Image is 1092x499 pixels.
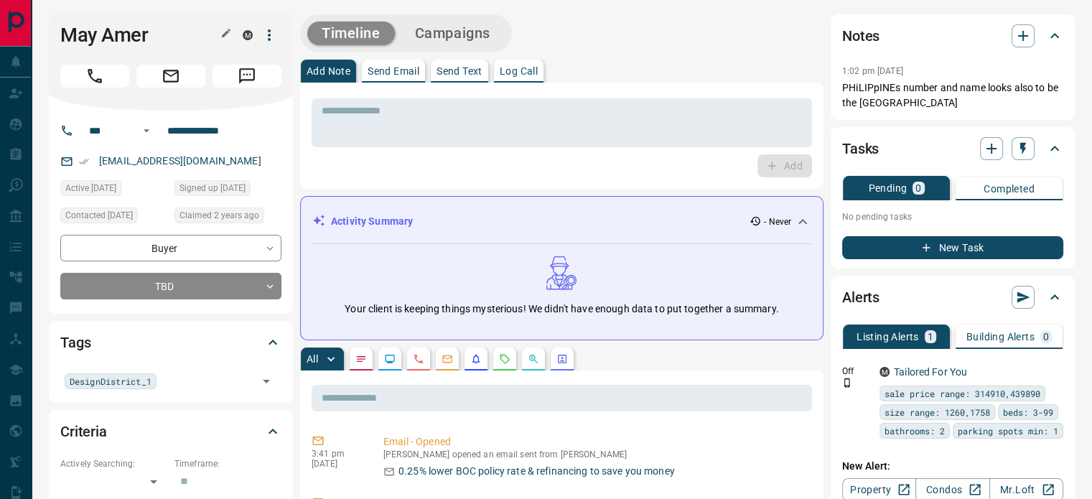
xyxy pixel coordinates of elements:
[842,365,871,378] p: Off
[528,353,539,365] svg: Opportunities
[842,137,879,160] h2: Tasks
[384,353,396,365] svg: Lead Browsing Activity
[65,181,116,195] span: Active [DATE]
[60,325,281,360] div: Tags
[499,353,510,365] svg: Requests
[1043,332,1049,342] p: 0
[398,464,675,479] p: 0.25% lower BOC policy rate & refinancing to save you money
[442,353,453,365] svg: Emails
[60,331,90,354] h2: Tags
[842,286,879,309] h2: Alerts
[894,366,967,378] a: Tailored For You
[842,66,903,76] p: 1:02 pm [DATE]
[60,65,129,88] span: Call
[179,181,246,195] span: Signed up [DATE]
[307,66,350,76] p: Add Note
[345,302,778,317] p: Your client is keeping things mysterious! We didn't have enough data to put together a summary.
[60,24,221,47] h1: May Amer
[213,65,281,88] span: Message
[885,405,990,419] span: size range: 1260,1758
[842,280,1063,314] div: Alerts
[928,332,933,342] p: 1
[842,236,1063,259] button: New Task
[79,157,89,167] svg: Email Verified
[256,371,276,391] button: Open
[243,30,253,40] div: mrloft.ca
[383,434,806,449] p: Email - Opened
[437,66,482,76] p: Send Text
[99,155,261,167] a: [EMAIL_ADDRESS][DOMAIN_NAME]
[65,208,133,223] span: Contacted [DATE]
[958,424,1058,438] span: parking spots min: 1
[368,66,419,76] p: Send Email
[413,353,424,365] svg: Calls
[868,183,907,193] p: Pending
[60,207,167,228] div: Tue Oct 18 2022
[136,65,205,88] span: Email
[885,424,945,438] span: bathrooms: 2
[60,273,281,299] div: TBD
[383,449,806,460] p: [PERSON_NAME] opened an email sent from [PERSON_NAME]
[500,66,538,76] p: Log Call
[60,235,281,261] div: Buyer
[842,24,879,47] h2: Notes
[312,208,811,235] div: Activity Summary- Never
[174,457,281,470] p: Timeframe:
[174,207,281,228] div: Tue Oct 11 2022
[984,184,1035,194] p: Completed
[174,180,281,200] div: Sun Oct 09 2022
[312,449,362,459] p: 3:41 pm
[60,414,281,449] div: Criteria
[138,122,155,139] button: Open
[312,459,362,469] p: [DATE]
[556,353,568,365] svg: Agent Actions
[179,208,259,223] span: Claimed 2 years ago
[842,80,1063,111] p: PHiLIPpINEs number and name looks also to be the [GEOGRAPHIC_DATA]
[842,131,1063,166] div: Tasks
[842,206,1063,228] p: No pending tasks
[307,354,318,364] p: All
[1003,405,1053,419] span: beds: 3-99
[60,457,167,470] p: Actively Searching:
[60,180,167,200] div: Mon Oct 10 2022
[307,22,395,45] button: Timeline
[879,367,890,377] div: mrloft.ca
[842,378,852,388] svg: Push Notification Only
[401,22,505,45] button: Campaigns
[842,19,1063,53] div: Notes
[915,183,921,193] p: 0
[764,215,791,228] p: - Never
[70,374,151,388] span: DesignDistrict_1
[60,420,107,443] h2: Criteria
[857,332,919,342] p: Listing Alerts
[331,214,413,229] p: Activity Summary
[885,386,1040,401] span: sale price range: 314910,439890
[966,332,1035,342] p: Building Alerts
[470,353,482,365] svg: Listing Alerts
[842,459,1063,474] p: New Alert:
[355,353,367,365] svg: Notes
